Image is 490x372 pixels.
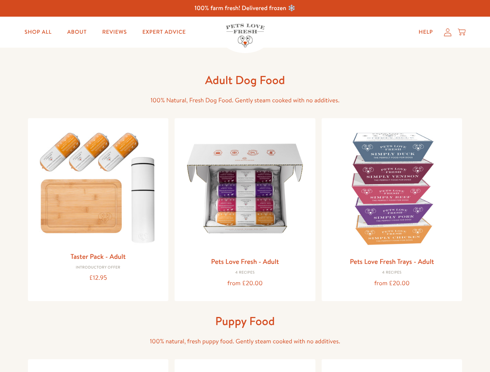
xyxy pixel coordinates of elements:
[226,24,265,47] img: Pets Love Fresh
[121,72,369,88] h1: Adult Dog Food
[121,313,369,329] h1: Puppy Food
[136,24,192,40] a: Expert Advice
[412,24,439,40] a: Help
[18,24,58,40] a: Shop All
[350,257,434,266] a: Pets Love Fresh Trays - Adult
[211,257,279,266] a: Pets Love Fresh - Adult
[328,124,456,253] img: Pets Love Fresh Trays - Adult
[181,124,309,253] img: Pets Love Fresh - Adult
[181,278,309,289] div: from £20.00
[328,278,456,289] div: from £20.00
[150,337,340,346] span: 100% natural, fresh puppy food. Gently steam cooked with no additives.
[34,273,163,283] div: £12.95
[96,24,133,40] a: Reviews
[151,96,339,105] span: 100% Natural, Fresh Dog Food. Gently steam cooked with no additives.
[34,265,163,270] div: Introductory Offer
[34,124,163,247] img: Taster Pack - Adult
[181,270,309,275] div: 4 Recipes
[328,270,456,275] div: 4 Recipes
[71,251,126,261] a: Taster Pack - Adult
[61,24,93,40] a: About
